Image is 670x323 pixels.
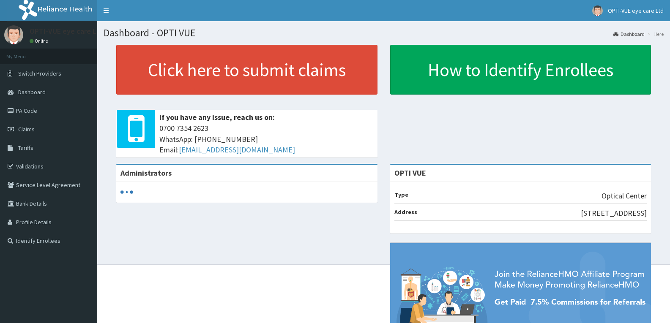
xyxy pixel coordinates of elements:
span: OPTI-VUE eye care Ltd [608,7,664,14]
a: Online [30,38,50,44]
b: Address [394,208,417,216]
strong: OPTI VUE [394,168,426,178]
a: [EMAIL_ADDRESS][DOMAIN_NAME] [179,145,295,155]
a: How to Identify Enrollees [390,45,651,95]
li: Here [645,30,664,38]
h1: Dashboard - OPTI VUE [104,27,664,38]
p: [STREET_ADDRESS] [581,208,647,219]
b: If you have any issue, reach us on: [159,112,275,122]
svg: audio-loading [120,186,133,198]
span: Tariffs [18,144,33,152]
span: Claims [18,125,35,133]
p: Optical Center [602,190,647,201]
a: Dashboard [613,30,645,38]
p: OPTI-VUE eye care Ltd [30,27,104,35]
a: Click here to submit claims [116,45,377,95]
span: 0700 7354 2623 WhatsApp: [PHONE_NUMBER] Email: [159,123,373,155]
span: Dashboard [18,88,46,96]
b: Administrators [120,168,172,178]
b: Type [394,191,408,198]
img: User Image [592,5,603,16]
span: Switch Providers [18,70,61,77]
img: User Image [4,25,23,44]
